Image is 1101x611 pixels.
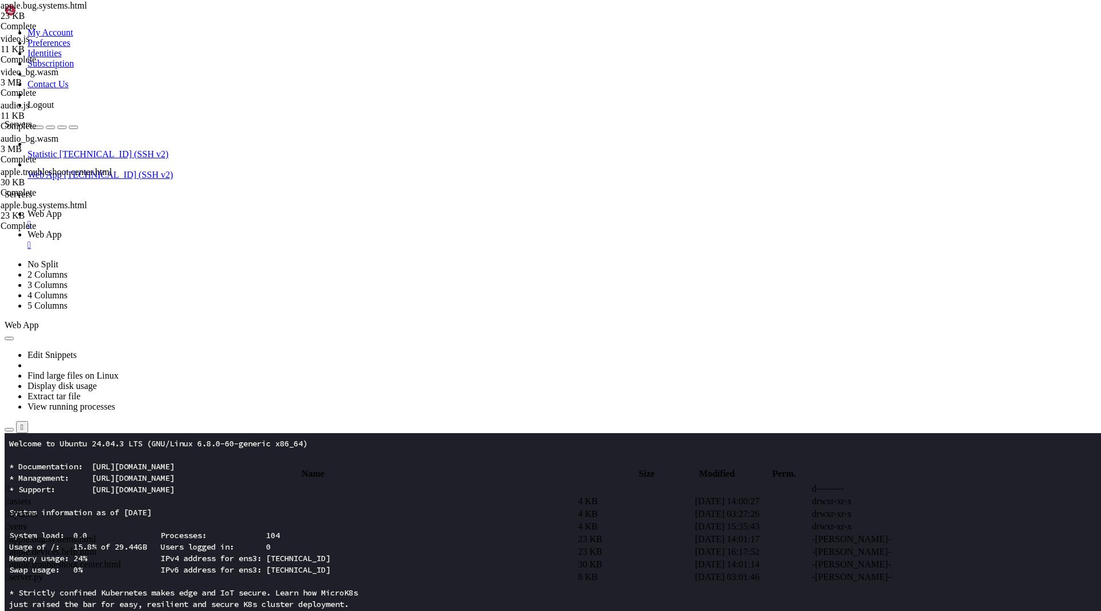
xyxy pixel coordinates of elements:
div: Complete [1,55,115,65]
x-row: Welcome to Ubuntu 24.04.3 LTS (GNU/Linux 6.8.0-60-generic x86_64) [5,5,952,16]
div: Complete [1,154,115,165]
x-row: Expanded Security Maintenance for Applications is not enabled. [5,211,952,223]
x-row: root@s168539:~# [5,337,952,349]
span: apple.troubleshoot.center.html [1,167,115,188]
div: 3 MB [1,77,115,88]
div: Complete [1,21,115,32]
span: apple.bug.systems.html [1,1,87,10]
span: audio.js [1,100,115,121]
x-row: * Documentation: [URL][DOMAIN_NAME] [5,28,952,39]
div: Complete [1,88,115,98]
span: apple.bug.systems.html [1,1,115,21]
span: apple.bug.systems.html [1,200,115,221]
div: 23 KB [1,11,115,21]
x-row: *** System restart required *** [5,314,952,326]
x-row: just raised the bar for easy, resilient and secure K8s cluster deployment. [5,165,952,177]
span: audio.js [1,100,29,110]
x-row: To see these additional updates run: apt list --upgradable [5,246,952,257]
x-row: 9 updates can be applied immediately. [5,234,952,246]
span: audio_bg.wasm [1,134,115,154]
span: audio_bg.wasm [1,134,58,143]
span: video.js [1,34,115,55]
x-row: System load: 0.0 Processes: 104 [5,96,952,108]
div: 30 KB [1,177,115,188]
x-row: * Strictly confined Kubernetes makes edge and IoT secure. Learn how MicroK8s [5,154,952,165]
div: (16, 29) [78,337,83,349]
div: 11 KB [1,44,115,55]
div: Complete [1,221,115,231]
x-row: System information as of [DATE] [5,73,952,85]
x-row: Usage of /: 15.8% of 29.44GB Users logged in: 0 [5,108,952,119]
span: video.js [1,34,29,44]
x-row: Swap usage: 0% IPv6 address for ens3: [TECHNICAL_ID] [5,131,952,142]
div: Complete [1,121,115,131]
span: video_bg.wasm [1,67,58,77]
x-row: Memory usage: 24% IPv4 address for ens3: [TECHNICAL_ID] [5,119,952,131]
x-row: [URL][DOMAIN_NAME] [5,188,952,200]
div: Complete [1,188,115,198]
x-row: Last login: [DATE] from [TECHNICAL_ID] [5,326,952,337]
x-row: * Support: [URL][DOMAIN_NAME] [5,50,952,62]
x-row: * Management: [URL][DOMAIN_NAME] [5,39,952,50]
div: 23 KB [1,211,115,221]
x-row: See [URL][DOMAIN_NAME] or run: sudo pro status [5,280,952,291]
div: 11 KB [1,111,115,121]
x-row: Enable ESM Apps to receive additional future security updates. [5,268,952,280]
span: apple.bug.systems.html [1,200,87,210]
span: video_bg.wasm [1,67,115,88]
span: apple.troubleshoot.center.html [1,167,112,177]
div: 3 MB [1,144,115,154]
